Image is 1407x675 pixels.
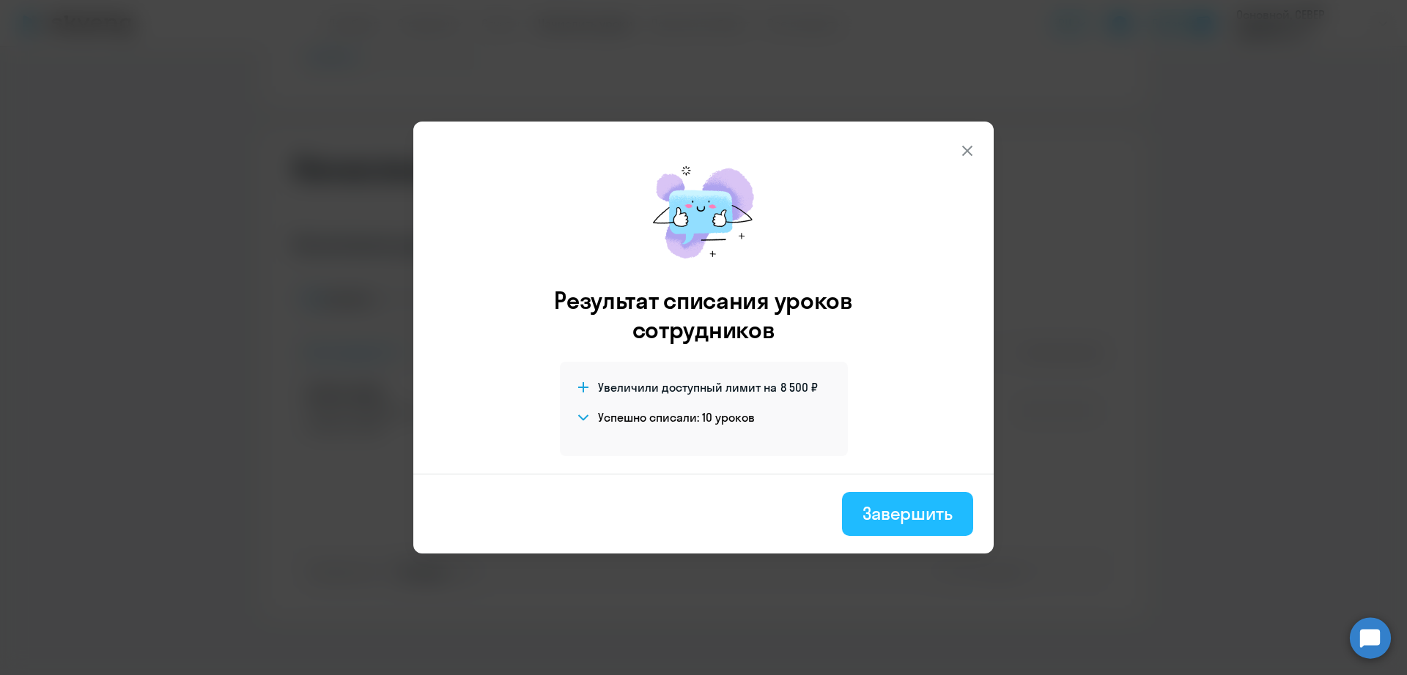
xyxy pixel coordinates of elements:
img: mirage-message.png [638,151,769,274]
h3: Результат списания уроков сотрудников [534,286,873,344]
span: Увеличили доступный лимит на [598,379,777,395]
button: Завершить [842,492,973,536]
div: Завершить [863,501,953,525]
span: 8 500 ₽ [780,379,818,395]
h4: Успешно списали: 10 уроков [598,409,755,425]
